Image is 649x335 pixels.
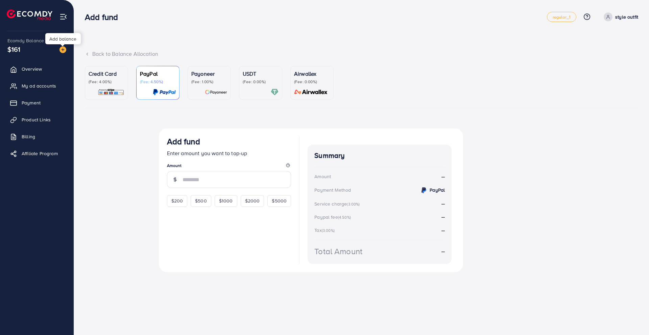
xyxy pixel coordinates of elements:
[191,70,227,78] p: Payoneer
[22,99,41,106] span: Payment
[22,150,58,157] span: Affiliate Program
[314,245,362,257] div: Total Amount
[5,113,69,126] a: Product Links
[322,228,335,233] small: (3.00%)
[5,62,69,76] a: Overview
[7,9,52,20] img: logo
[5,147,69,160] a: Affiliate Program
[294,70,330,78] p: Airwallex
[314,214,353,220] div: Paypal fee
[338,215,351,220] small: (4.50%)
[59,46,66,53] img: image
[314,200,362,207] div: Service charge
[22,116,51,123] span: Product Links
[167,163,291,171] legend: Amount
[294,79,330,85] p: (Fee: 0.00%)
[5,96,69,110] a: Payment
[441,200,445,207] strong: --
[85,12,123,22] h3: Add fund
[314,187,351,193] div: Payment Method
[272,197,287,204] span: $5000
[140,70,176,78] p: PayPal
[59,13,67,21] img: menu
[22,82,56,89] span: My ad accounts
[615,13,638,21] p: style outfit
[22,133,35,140] span: Billing
[347,201,360,207] small: (3.00%)
[153,88,176,96] img: card
[245,197,260,204] span: $2000
[601,13,638,21] a: style outfit
[205,88,227,96] img: card
[140,79,176,85] p: (Fee: 4.50%)
[314,173,331,180] div: Amount
[5,79,69,93] a: My ad accounts
[191,79,227,85] p: (Fee: 1.00%)
[7,37,44,44] span: Ecomdy Balance
[547,12,576,22] a: regular_1
[271,88,279,96] img: card
[243,70,279,78] p: USDT
[292,88,330,96] img: card
[98,88,124,96] img: card
[420,186,428,194] img: credit
[7,44,21,54] span: $161
[243,79,279,85] p: (Fee: 0.00%)
[441,247,445,255] strong: --
[219,197,233,204] span: $1000
[89,79,124,85] p: (Fee: 4.00%)
[167,137,200,146] h3: Add fund
[22,66,42,72] span: Overview
[314,151,445,160] h4: Summary
[171,197,183,204] span: $200
[195,197,207,204] span: $500
[620,305,644,330] iframe: Chat
[441,173,445,181] strong: --
[314,227,337,234] div: Tax
[430,187,445,193] strong: PayPal
[89,70,124,78] p: Credit Card
[441,226,445,234] strong: --
[553,15,571,19] span: regular_1
[441,213,445,220] strong: --
[167,149,291,157] p: Enter amount you want to top-up
[45,33,81,44] div: Add balance
[5,130,69,143] a: Billing
[85,50,638,58] div: Back to Balance Allocation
